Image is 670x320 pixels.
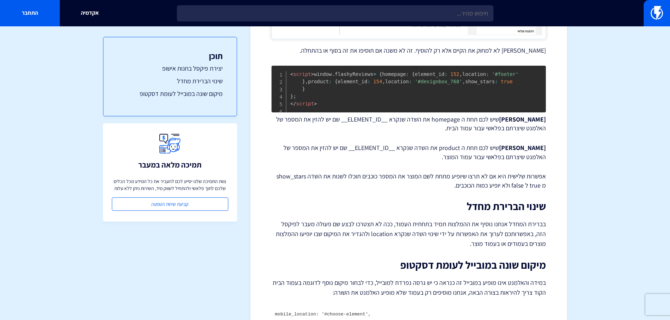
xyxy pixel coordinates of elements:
[499,115,546,123] strong: [PERSON_NAME]
[272,259,546,271] h2: מיקום שונה במובייל לעומת דסקטופ
[293,93,296,99] span: ;
[499,144,546,152] strong: [PERSON_NAME]
[290,101,296,106] span: </
[459,71,462,77] span: ,
[117,89,223,98] a: מיקום שונה במובייל לעומת דסקטופ
[382,79,385,84] span: ,
[501,79,513,84] span: true
[373,71,376,77] span: =
[272,46,546,55] p: [PERSON_NAME] לא למחוק את הקיים אלא רק להוסיף. זה לא משנה אם תוסיפו את זה בסוף או בהתחלה.
[445,71,447,77] span: :
[117,77,223,86] a: שינוי הברירת מחדל
[272,219,546,249] p: בברירת המחדל אנחנו נוסיף את ההמלצות תמיד בתחתית העמוד, ככה לא תצטרכו לבצע שם פעולה מעבר לפיקסל הז...
[412,71,415,77] span: {
[275,312,371,317] code: mobile_location: '#choose-element',
[314,101,317,106] span: >
[409,79,412,84] span: :
[451,71,459,77] span: 152
[272,278,546,298] p: במידה והאלמנט אינו מופיע במובייל זה כנראה כי יש גרסה נפרדת למובייל, כדי לבחור מיקום נוסף לדוגמה ב...
[290,71,311,77] span: script
[177,5,493,21] input: חיפוש מהיר...
[406,71,409,77] span: :
[495,79,498,84] span: :
[492,71,519,77] span: '#footer'
[379,71,382,77] span: {
[290,71,293,77] span: <
[290,101,314,106] span: script
[335,79,338,84] span: {
[272,172,546,190] p: אפשרות שלישית היא אם לא תרצו שיופיע מתחת לשם המוצר את המספר כוכבים תוכלו לשנות את השדה show_stars...
[367,79,370,84] span: :
[329,79,332,84] span: :
[117,64,223,73] a: יצירת פיקסל בחנות אישופ
[112,197,228,211] a: קביעת שיחת הטמעה
[290,71,518,99] span: window flashyReviews homepage element_id location product element_id location show_stars
[302,79,305,84] span: }
[138,161,202,169] h3: תמיכה מלאה במעבר
[305,79,308,84] span: ,
[332,71,334,77] span: .
[486,71,489,77] span: :
[302,86,305,92] span: }
[415,79,462,84] span: '#designbox_768'
[112,178,228,192] p: צוות התמיכה שלנו יסייע לכם להעביר את כל המידע מכל הכלים שלכם לתוך פלאשי ולהתחיל לשווק מיד, השירות...
[272,115,546,133] p: שיש לכם תחת ה homepage את השדה שנקרא __ELEMENT_ID__ שם יש להזין את המספר של האלמנט שיצרתם בפלאשי ...
[373,79,382,84] span: 154
[117,51,223,60] h3: תוכן
[272,201,546,212] h2: שינוי הברירת מחדל
[311,71,314,77] span: >
[462,79,465,84] span: ,
[290,93,293,99] span: }
[272,143,546,161] p: שיש לכם תחת ה product את השדה שנקרא __ELEMENT_ID__ שם יש להזין את המספר של האלמנט שיצרתם בפלאשי ע...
